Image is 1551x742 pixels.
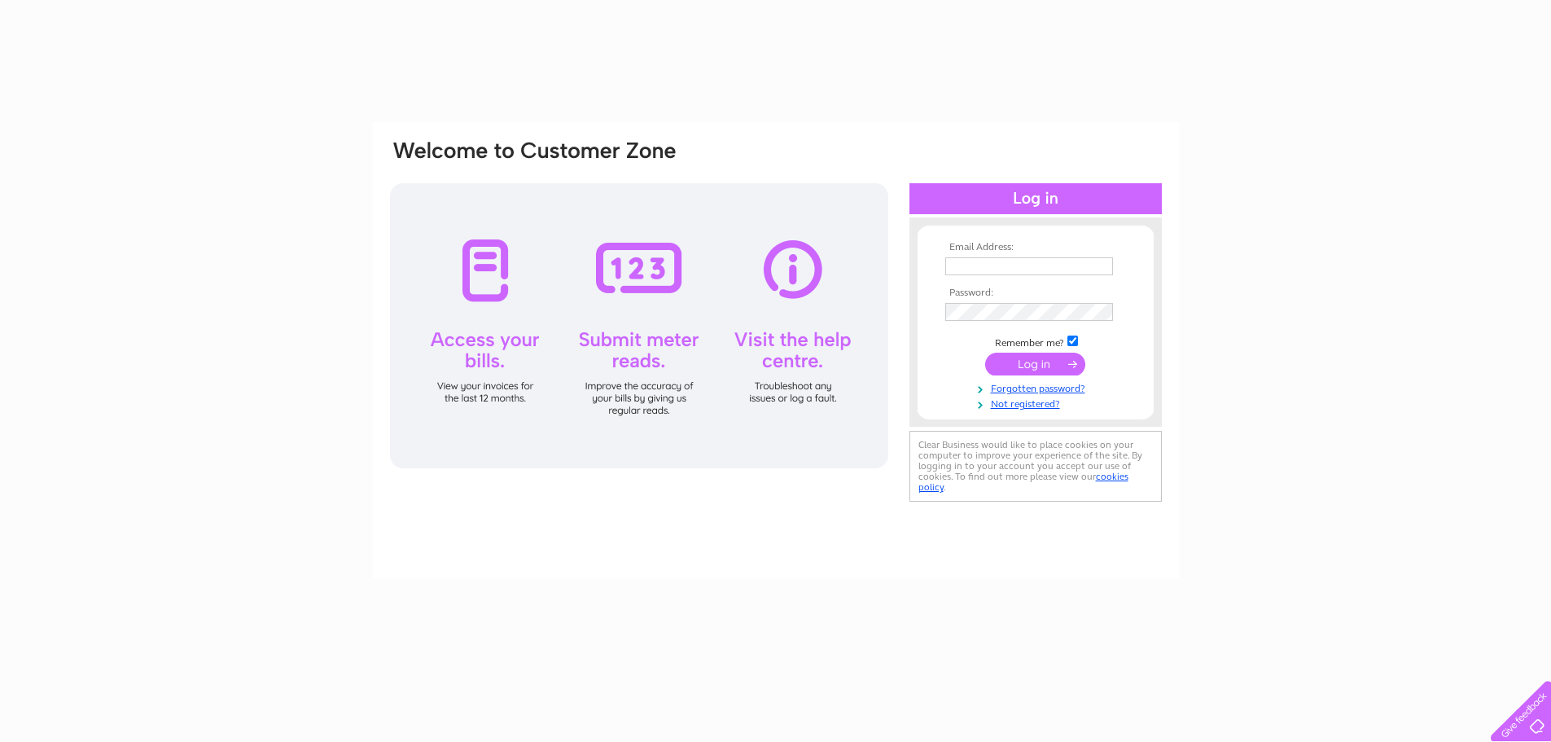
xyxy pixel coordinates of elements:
div: Clear Business would like to place cookies on your computer to improve your experience of the sit... [909,431,1162,502]
a: cookies policy [918,471,1128,493]
td: Remember me? [941,333,1130,349]
input: Submit [985,353,1085,375]
th: Email Address: [941,242,1130,253]
th: Password: [941,288,1130,299]
a: Forgotten password? [945,380,1130,395]
a: Not registered? [945,395,1130,411]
